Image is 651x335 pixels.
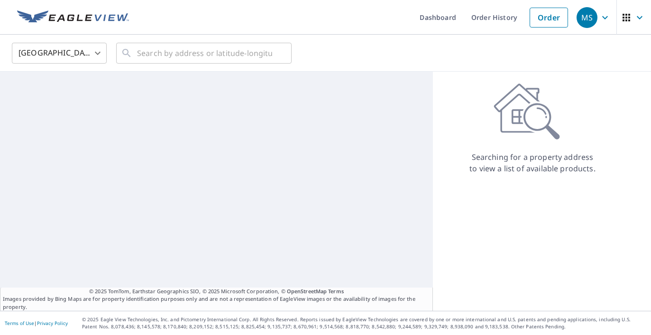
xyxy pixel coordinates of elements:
a: Order [530,8,568,28]
span: © 2025 TomTom, Earthstar Geographics SIO, © 2025 Microsoft Corporation, © [89,288,344,296]
a: Terms [328,288,344,295]
p: © 2025 Eagle View Technologies, Inc. and Pictometry International Corp. All Rights Reserved. Repo... [82,316,646,330]
div: [GEOGRAPHIC_DATA] [12,40,107,66]
p: | [5,320,68,326]
a: Privacy Policy [37,320,68,326]
p: Searching for a property address to view a list of available products. [469,151,596,174]
a: Terms of Use [5,320,34,326]
a: OpenStreetMap [287,288,327,295]
img: EV Logo [17,10,129,25]
div: MS [577,7,597,28]
input: Search by address or latitude-longitude [137,40,272,66]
